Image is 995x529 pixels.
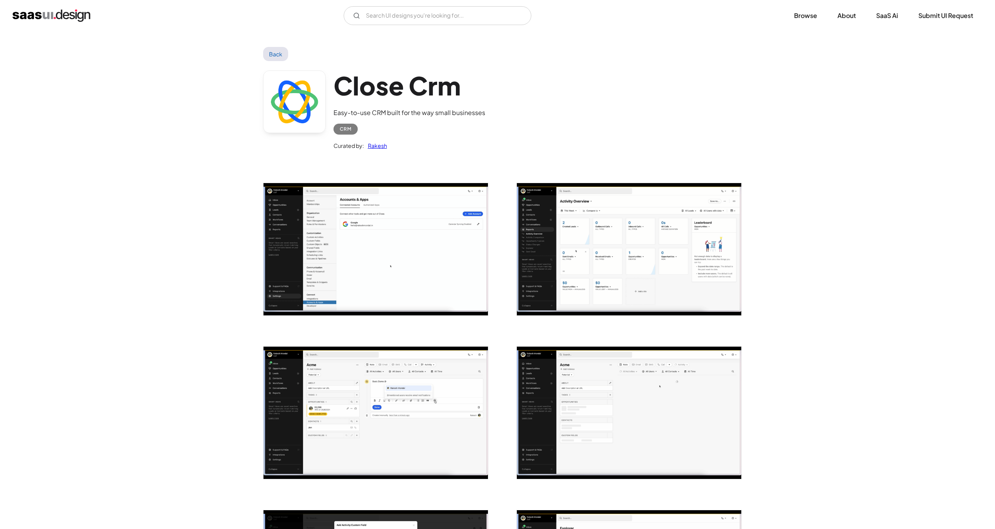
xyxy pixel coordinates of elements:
[517,183,741,315] img: 667d3e727404bb2e04c0ed5e_close%20crm%20activity%20overview.png
[264,183,488,315] a: open lightbox
[785,7,826,24] a: Browse
[340,124,351,134] div: CRM
[909,7,982,24] a: Submit UI Request
[264,347,488,479] img: 667d3e724c66b791b06afbf1_close%20crm%20add%20note%20on%20contact.png
[333,108,485,117] div: Easy-to-use CRM built for the way small businesses
[263,47,289,61] a: Back
[344,6,531,25] form: Email Form
[333,141,364,150] div: Curated by:
[13,9,90,22] a: home
[867,7,907,24] a: SaaS Ai
[333,70,485,101] h1: Close Crm
[828,7,865,24] a: About
[517,183,741,315] a: open lightbox
[264,347,488,479] a: open lightbox
[344,6,531,25] input: Search UI designs you're looking for...
[517,347,741,479] a: open lightbox
[364,141,387,150] a: Rakesh
[517,347,741,479] img: 667d3e7165b126af83a6dfc0_close%20crm%20contact%20details.png
[264,183,488,315] img: 667d3e72458bb01af5b69844_close%20crm%20acounts%20apps.png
